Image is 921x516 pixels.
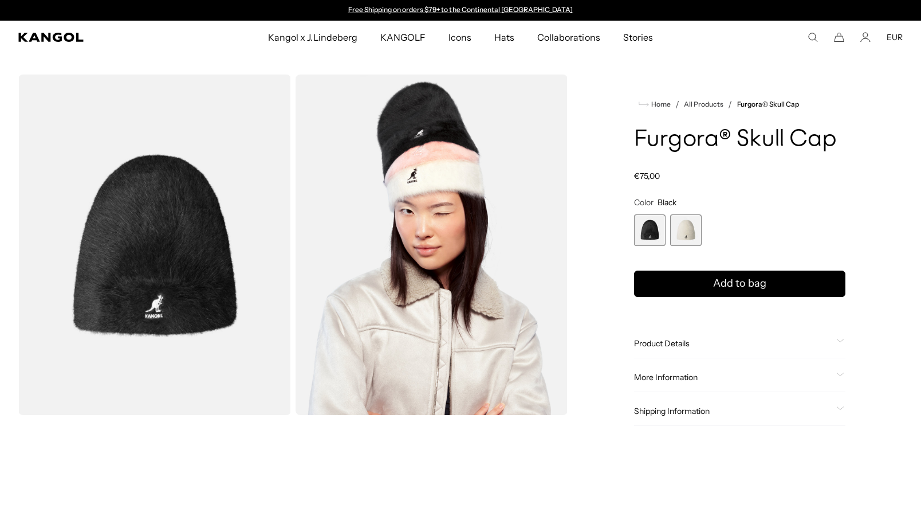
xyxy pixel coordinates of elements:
[343,6,578,15] div: 1 of 2
[483,21,526,54] a: Hats
[658,197,676,208] span: Black
[634,97,845,111] nav: breadcrumbs
[737,100,800,108] a: Furgora® Skull Cap
[834,32,844,42] button: Cart
[380,21,426,54] span: KANGOLF
[343,6,578,15] div: Announcement
[634,214,666,246] div: 1 of 2
[670,214,702,246] label: Cream
[369,21,437,54] a: KANGOLF
[257,21,369,54] a: Kangol x J.Lindeberg
[808,32,818,42] summary: Search here
[437,21,483,54] a: Icons
[494,21,514,54] span: Hats
[623,21,653,54] span: Stories
[684,100,723,108] a: All Products
[18,33,177,42] a: Kangol
[18,75,568,415] product-gallery: Gallery Viewer
[348,5,573,14] a: Free Shipping on orders $79+ to the Continental [GEOGRAPHIC_DATA]
[723,97,732,111] li: /
[612,21,664,54] a: Stories
[634,214,666,246] label: Black
[634,171,660,181] span: €75,00
[649,100,671,108] span: Home
[634,271,845,297] button: Add to bag
[634,406,832,416] span: Shipping Information
[343,6,578,15] slideshow-component: Announcement bar
[887,32,903,42] button: EUR
[860,32,871,42] a: Account
[634,372,832,382] span: More Information
[634,338,832,349] span: Product Details
[537,21,600,54] span: Collaborations
[268,21,357,54] span: Kangol x J.Lindeberg
[448,21,471,54] span: Icons
[639,99,671,110] a: Home
[526,21,611,54] a: Collaborations
[634,197,654,208] span: Color
[671,97,679,111] li: /
[18,75,291,415] img: color-black
[670,214,702,246] div: 2 of 2
[634,127,845,153] h1: Furgora® Skull Cap
[713,276,766,291] span: Add to bag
